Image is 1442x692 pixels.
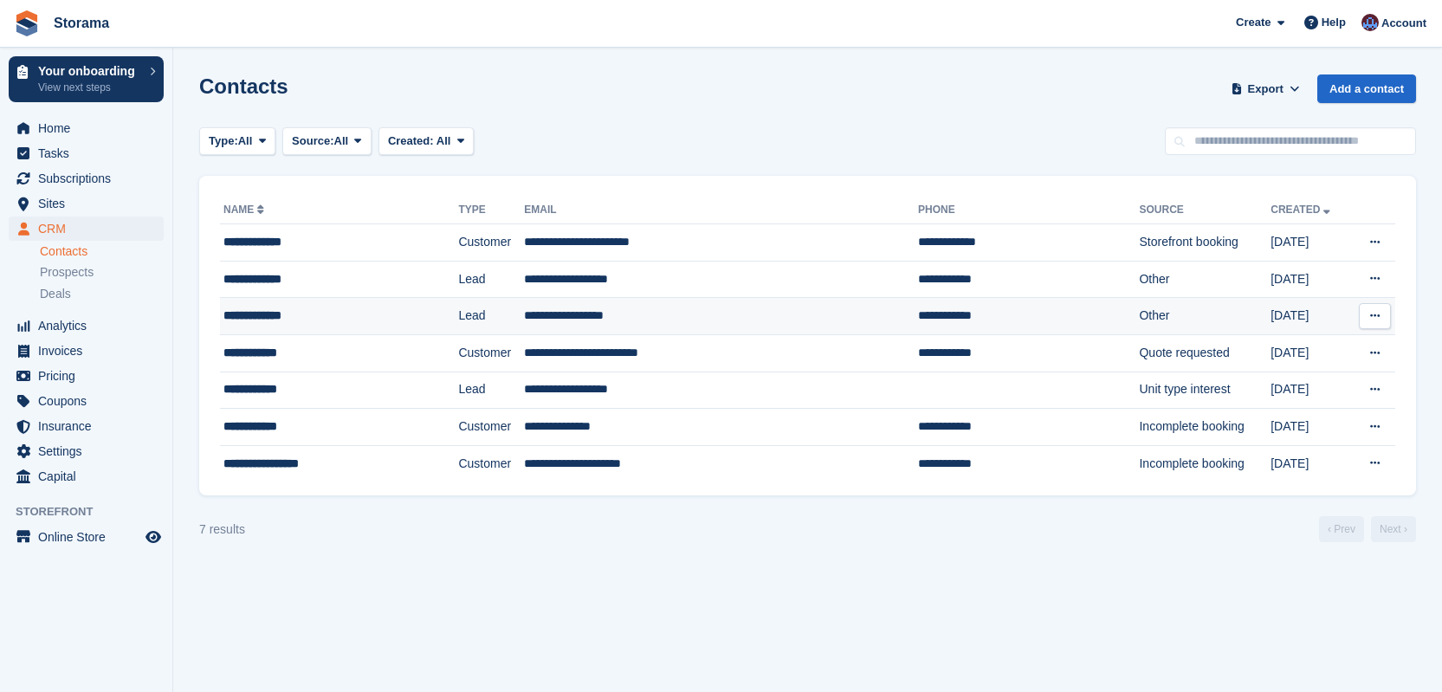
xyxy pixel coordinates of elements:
[9,141,164,165] a: menu
[40,264,94,281] span: Prospects
[1322,14,1346,31] span: Help
[918,197,1139,224] th: Phone
[40,285,164,303] a: Deals
[436,134,451,147] span: All
[458,261,524,298] td: Lead
[9,414,164,438] a: menu
[1139,334,1271,372] td: Quote requested
[282,127,372,156] button: Source: All
[1139,298,1271,335] td: Other
[9,389,164,413] a: menu
[40,243,164,260] a: Contacts
[9,116,164,140] a: menu
[199,127,275,156] button: Type: All
[1139,409,1271,446] td: Incomplete booking
[38,314,142,338] span: Analytics
[1271,261,1349,298] td: [DATE]
[40,263,164,281] a: Prospects
[458,197,524,224] th: Type
[1319,516,1364,542] a: Previous
[1139,224,1271,262] td: Storefront booking
[38,525,142,549] span: Online Store
[1316,516,1419,542] nav: Page
[458,298,524,335] td: Lead
[238,133,253,150] span: All
[143,527,164,547] a: Preview store
[1139,197,1271,224] th: Source
[38,166,142,191] span: Subscriptions
[1227,74,1303,103] button: Export
[38,339,142,363] span: Invoices
[38,414,142,438] span: Insurance
[38,65,141,77] p: Your onboarding
[9,525,164,549] a: menu
[9,364,164,388] a: menu
[38,116,142,140] span: Home
[38,389,142,413] span: Coupons
[378,127,474,156] button: Created: All
[1381,15,1426,32] span: Account
[292,133,333,150] span: Source:
[1139,445,1271,482] td: Incomplete booking
[458,224,524,262] td: Customer
[1371,516,1416,542] a: Next
[38,80,141,95] p: View next steps
[223,204,268,216] a: Name
[334,133,349,150] span: All
[38,141,142,165] span: Tasks
[388,134,434,147] span: Created:
[9,314,164,338] a: menu
[1248,81,1284,98] span: Export
[458,334,524,372] td: Customer
[47,9,116,37] a: Storama
[9,464,164,488] a: menu
[1271,224,1349,262] td: [DATE]
[1361,14,1379,31] img: Hannah Fordham
[9,56,164,102] a: Your onboarding View next steps
[1271,204,1334,216] a: Created
[38,464,142,488] span: Capital
[199,521,245,539] div: 7 results
[38,364,142,388] span: Pricing
[9,166,164,191] a: menu
[16,503,172,521] span: Storefront
[199,74,288,98] h1: Contacts
[38,439,142,463] span: Settings
[458,372,524,409] td: Lead
[9,217,164,241] a: menu
[1271,409,1349,446] td: [DATE]
[1139,372,1271,409] td: Unit type interest
[9,191,164,216] a: menu
[1271,445,1349,482] td: [DATE]
[14,10,40,36] img: stora-icon-8386f47178a22dfd0bd8f6a31ec36ba5ce8667c1dd55bd0f319d3a0aa187defe.svg
[9,439,164,463] a: menu
[458,445,524,482] td: Customer
[9,339,164,363] a: menu
[209,133,238,150] span: Type:
[524,197,918,224] th: Email
[1317,74,1416,103] a: Add a contact
[40,286,71,302] span: Deals
[38,217,142,241] span: CRM
[458,409,524,446] td: Customer
[1139,261,1271,298] td: Other
[38,191,142,216] span: Sites
[1271,334,1349,372] td: [DATE]
[1236,14,1271,31] span: Create
[1271,372,1349,409] td: [DATE]
[1271,298,1349,335] td: [DATE]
